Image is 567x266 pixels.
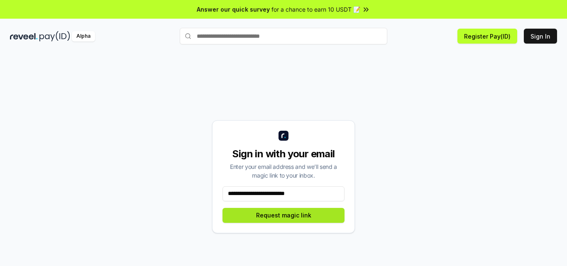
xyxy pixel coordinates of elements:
button: Register Pay(ID) [457,29,517,44]
img: reveel_dark [10,31,38,41]
span: Answer our quick survey [197,5,270,14]
img: pay_id [39,31,70,41]
span: for a chance to earn 10 USDT 📝 [271,5,360,14]
img: logo_small [279,131,288,141]
button: Request magic link [222,208,345,223]
div: Alpha [72,31,95,41]
button: Sign In [524,29,557,44]
div: Enter your email address and we’ll send a magic link to your inbox. [222,162,345,180]
div: Sign in with your email [222,147,345,161]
